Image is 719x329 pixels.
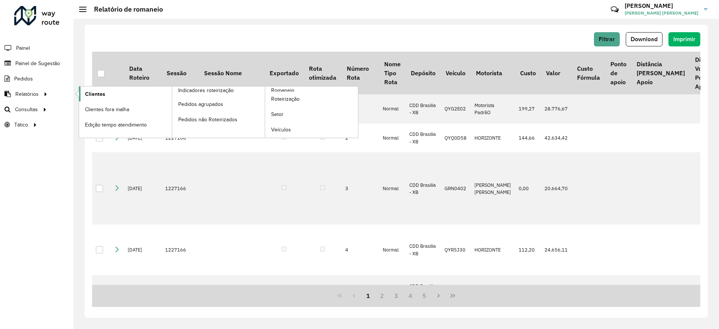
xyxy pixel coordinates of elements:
th: Custo [515,52,541,94]
th: Veículo [441,52,471,94]
td: [DATE] [124,152,161,225]
a: Setor [265,107,358,122]
td: [DATE] [124,275,161,304]
th: Ponto de apoio [605,52,631,94]
td: 24.656,11 [541,225,572,275]
td: 5 [342,275,379,304]
td: QYG2E02 [441,94,471,124]
td: [PERSON_NAME] [PERSON_NAME] [471,152,515,225]
td: QYR5J30 [441,225,471,275]
td: QYQ0D58 [441,124,471,153]
a: Pedidos agrupados [172,97,265,112]
div: Críticas? Dúvidas? Elogios? Sugestões? Entre em contato conosco! [521,2,600,22]
a: Clientes [79,86,172,101]
td: 1227166 [161,225,199,275]
td: Normal [379,124,406,153]
button: Filtrar [594,32,620,46]
th: Sessão Nome [199,52,264,94]
th: Número Rota [342,52,379,94]
h2: Relatório de romaneio [87,5,163,13]
td: HORIZONTE [471,124,515,153]
span: Pedidos não Roteirizados [178,116,237,124]
td: HORIZONTE [471,275,515,304]
span: Relatórios [15,90,39,98]
td: Normal [379,225,406,275]
button: Download [626,32,662,46]
span: Veículos [271,126,291,134]
td: Normal [379,94,406,124]
a: Roteirização [265,92,358,107]
a: Romaneio [172,86,358,138]
span: Imprimir [673,36,695,42]
td: Motorista PadrãO [471,94,515,124]
td: HORIZONTE [471,225,515,275]
span: Painel [16,44,30,52]
td: 144,66 [515,124,541,153]
button: 2 [375,289,389,303]
a: Clientes fora malha [79,102,172,117]
span: Filtrar [599,36,615,42]
td: 0,00 [515,275,541,304]
th: Distância [PERSON_NAME] Apoio [631,52,690,94]
button: Last Page [446,289,460,303]
span: Download [631,36,658,42]
span: Edição tempo atendimento [85,121,147,129]
button: 1 [361,289,375,303]
td: 4 [342,225,379,275]
td: Normal [379,152,406,225]
th: Motorista [471,52,515,94]
th: Sessão [161,52,199,94]
td: [DATE] [124,225,161,275]
td: 112,20 [515,225,541,275]
td: 0,00 [515,152,541,225]
span: Indicadores roteirização [178,86,234,94]
td: CDD Brasilia - XB [406,275,440,304]
a: Indicadores roteirização [79,86,265,138]
a: Veículos [265,122,358,137]
th: Depósito [406,52,440,94]
span: Clientes fora malha [85,106,129,113]
span: Painel de Sugestão [15,60,60,67]
td: 1227166 [161,152,199,225]
th: Valor [541,52,572,94]
td: CDD Brasilia - XB [406,124,440,153]
th: Rota otimizada [304,52,341,94]
span: Romaneio [271,86,294,94]
button: 3 [389,289,403,303]
td: Normal [379,275,406,304]
a: Edição tempo atendimento [79,117,172,132]
td: CDD Brasilia - XB [406,94,440,124]
span: Pedidos agrupados [178,100,223,108]
span: Consultas [15,106,38,113]
a: Contato Rápido [607,1,623,18]
td: 1 [342,94,379,124]
th: Exportado [264,52,304,94]
td: 20.664,70 [541,152,572,225]
td: 199,27 [515,94,541,124]
span: [PERSON_NAME] [PERSON_NAME] [625,10,698,16]
span: Setor [271,110,283,118]
td: 1227166 [161,275,199,304]
td: QYK4G54 [441,275,471,304]
td: 42.634,42 [541,124,572,153]
td: GRN0402 [441,152,471,225]
button: 4 [403,289,418,303]
th: Nome Tipo Rota [379,52,406,94]
button: Next Page [431,289,446,303]
td: 3 [342,152,379,225]
td: 29.096,13 [541,275,572,304]
td: 28.776,67 [541,94,572,124]
span: Pedidos [14,75,33,83]
th: Custo Fórmula [572,52,605,94]
span: Tático [14,121,28,129]
h3: [PERSON_NAME] [625,2,698,9]
span: Clientes [85,90,105,98]
button: Imprimir [668,32,700,46]
button: 5 [418,289,432,303]
a: Pedidos não Roteirizados [172,112,265,127]
td: CDD Brasilia - XB [406,152,440,225]
span: Roteirização [271,95,300,103]
th: Data Roteiro [124,52,161,94]
td: CDD Brasilia - XB [406,225,440,275]
td: 2 [342,124,379,153]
